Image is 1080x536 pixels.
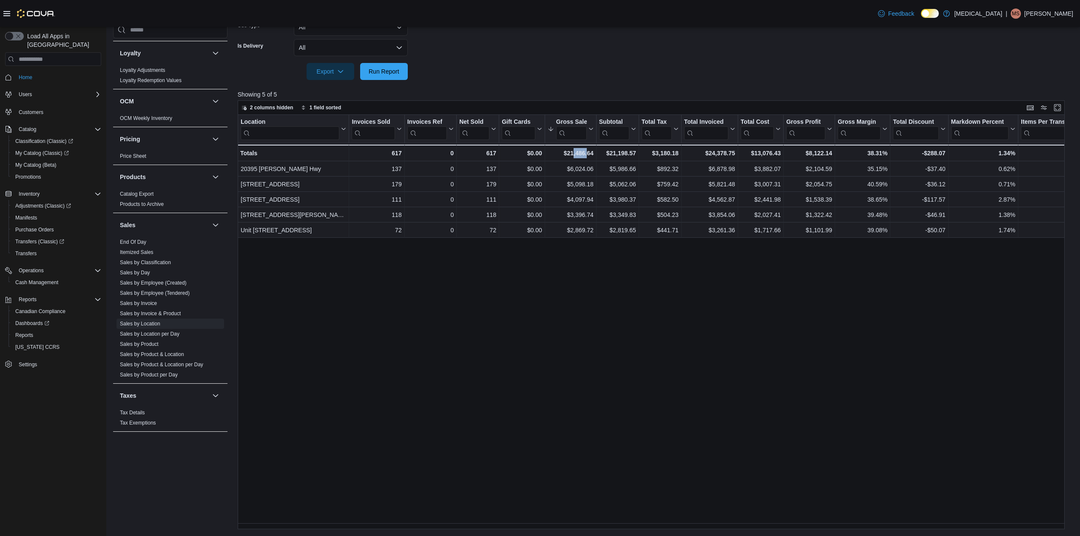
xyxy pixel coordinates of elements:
[15,279,58,286] span: Cash Management
[241,194,346,205] div: [STREET_ADDRESS]
[684,118,735,140] button: Total Invoiced
[12,306,101,316] span: Canadian Compliance
[599,118,636,140] button: Subtotal
[12,237,68,247] a: Transfers (Classic)
[502,118,542,140] button: Gift Cards
[15,174,41,180] span: Promotions
[12,248,40,259] a: Transfers
[548,164,594,174] div: $6,024.06
[120,135,140,143] h3: Pricing
[12,136,77,146] a: Classification (Classic)
[599,164,636,174] div: $5,986.66
[9,305,105,317] button: Canadian Compliance
[459,118,489,140] div: Net Sold
[548,148,594,158] div: $21,486.64
[241,179,346,189] div: [STREET_ADDRESS]
[241,118,339,140] div: Location
[838,148,887,158] div: 38.31%
[120,259,171,265] a: Sales by Classification
[113,189,227,213] div: Products
[9,135,105,147] a: Classification (Classic)
[241,225,346,235] div: Unit [STREET_ADDRESS]
[642,148,679,158] div: $3,180.18
[113,113,227,127] div: OCM
[893,148,945,158] div: -$288.07
[12,172,101,182] span: Promotions
[921,9,939,18] input: Dark Mode
[1011,9,1021,19] div: Max Swan
[9,147,105,159] a: My Catalog (Classic)
[407,118,446,126] div: Invoices Ref
[19,191,40,197] span: Inventory
[15,226,54,233] span: Purchase Orders
[741,118,781,140] button: Total Cost
[407,179,453,189] div: 0
[120,97,209,105] button: OCM
[12,318,53,328] a: Dashboards
[642,118,672,126] div: Total Tax
[15,320,49,327] span: Dashboards
[9,200,105,212] a: Adjustments (Classic)
[210,172,221,182] button: Products
[120,191,153,197] a: Catalog Export
[120,49,141,57] h3: Loyalty
[12,136,101,146] span: Classification (Classic)
[15,250,37,257] span: Transfers
[352,118,395,126] div: Invoices Sold
[307,63,354,80] button: Export
[120,270,150,276] a: Sales by Day
[9,212,105,224] button: Manifests
[951,118,1008,126] div: Markdown Percent
[2,188,105,200] button: Inventory
[352,164,401,174] div: 137
[19,91,32,98] span: Users
[19,109,43,116] span: Customers
[12,160,101,170] span: My Catalog (Beta)
[459,179,496,189] div: 179
[684,210,735,220] div: $3,854.06
[15,344,60,351] span: [US_STATE] CCRS
[15,308,65,315] span: Canadian Compliance
[786,225,832,235] div: $1,101.99
[1052,103,1063,113] button: Enter fullscreen
[2,294,105,305] button: Reports
[120,341,159,347] a: Sales by Product
[786,118,825,140] div: Gross Profit
[888,9,914,18] span: Feedback
[642,164,679,174] div: $892.32
[120,135,209,143] button: Pricing
[352,225,401,235] div: 72
[17,9,55,18] img: Cova
[1039,103,1049,113] button: Display options
[684,118,728,140] div: Total Invoiced
[875,5,918,22] a: Feedback
[502,164,542,174] div: $0.00
[786,118,832,140] button: Gross Profit
[352,118,395,140] div: Invoices Sold
[459,118,489,126] div: Net Sold
[9,224,105,236] button: Purchase Orders
[684,194,735,205] div: $4,562.87
[548,118,594,140] button: Gross Sales
[241,118,339,126] div: Location
[15,359,101,370] span: Settings
[120,372,178,378] a: Sales by Product per Day
[12,277,101,288] span: Cash Management
[15,294,101,305] span: Reports
[9,341,105,353] button: [US_STATE] CCRS
[502,194,542,205] div: $0.00
[15,107,47,117] a: Customers
[120,153,146,159] a: Price Sheet
[2,265,105,277] button: Operations
[210,134,221,144] button: Pricing
[642,194,679,205] div: $582.50
[2,105,105,118] button: Customers
[599,179,636,189] div: $5,062.06
[951,210,1015,220] div: 1.38%
[360,63,408,80] button: Run Report
[2,123,105,135] button: Catalog
[893,118,938,126] div: Total Discount
[951,179,1015,189] div: 0.71%
[120,77,182,83] a: Loyalty Redemption Values
[24,32,101,49] span: Load All Apps in [GEOGRAPHIC_DATA]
